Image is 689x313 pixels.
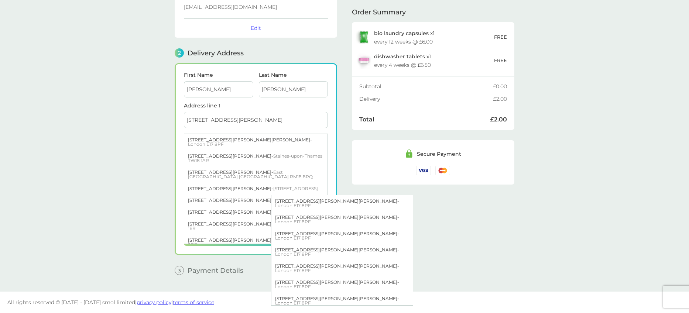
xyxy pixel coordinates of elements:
[188,237,316,247] span: Sittingbourne ME10 3DF
[275,300,311,306] span: London E17 8PF
[188,153,322,163] span: Staines-upon-Thames TW18 1AR
[188,267,243,274] span: Payment Details
[173,299,214,306] a: terms of service
[271,260,413,276] div: [STREET_ADDRESS][PERSON_NAME][PERSON_NAME] -
[137,299,171,306] a: privacy policy
[184,72,253,78] label: First Name
[184,166,328,183] div: [STREET_ADDRESS][PERSON_NAME] -
[435,166,450,175] img: /assets/icons/cards/mastercard.svg
[271,195,413,211] div: [STREET_ADDRESS][PERSON_NAME][PERSON_NAME] -
[374,30,429,37] span: bio laundry capsules
[175,266,184,275] span: 3
[493,84,507,89] div: £0.00
[188,169,313,179] span: East [GEOGRAPHIC_DATA] [GEOGRAPHIC_DATA] RM18 8PQ
[188,141,224,147] span: London E17 8PF
[374,54,431,59] p: x 1
[416,166,431,175] img: /assets/icons/cards/visa.svg
[374,53,425,60] span: dishwasher tablets
[184,183,328,195] div: [STREET_ADDRESS][PERSON_NAME] -
[275,284,311,289] span: London E17 8PF
[275,203,311,208] span: London E17 8PF
[374,39,433,44] div: every 12 weeks @ £6.00
[359,84,493,89] div: Subtotal
[490,117,507,123] div: £2.00
[188,50,244,56] span: Delivery Address
[271,244,413,260] div: [STREET_ADDRESS][PERSON_NAME][PERSON_NAME] -
[271,293,413,309] div: [STREET_ADDRESS][PERSON_NAME][PERSON_NAME] -
[275,251,311,257] span: London E17 8PF
[359,96,493,102] div: Delivery
[184,206,328,218] div: [STREET_ADDRESS][PERSON_NAME] -
[359,117,490,123] div: Total
[374,30,435,36] p: x 1
[184,103,328,108] label: Address line 1
[184,150,328,166] div: [STREET_ADDRESS][PERSON_NAME] -
[184,234,328,251] div: [STREET_ADDRESS][PERSON_NAME] -
[251,25,261,31] button: Edit
[184,4,277,10] span: [EMAIL_ADDRESS][DOMAIN_NAME]
[374,62,431,68] div: every 4 weeks @ £6.50
[271,228,413,244] div: [STREET_ADDRESS][PERSON_NAME][PERSON_NAME] -
[259,72,328,78] label: Last Name
[417,151,461,156] div: Secure Payment
[175,48,184,58] span: 2
[273,186,318,191] span: [STREET_ADDRESS]
[275,219,311,224] span: London E17 8PF
[494,33,507,41] p: FREE
[352,9,406,16] span: Order Summary
[493,96,507,102] div: £2.00
[494,56,507,64] p: FREE
[184,218,328,234] div: [STREET_ADDRESS][PERSON_NAME] -
[271,276,413,293] div: [STREET_ADDRESS][PERSON_NAME][PERSON_NAME] -
[188,221,323,231] span: Haywards Heath RH16 1ER
[184,195,328,206] div: [STREET_ADDRESS][PERSON_NAME] -
[184,134,328,150] div: [STREET_ADDRESS][PERSON_NAME][PERSON_NAME] -
[275,268,311,273] span: London E17 8PF
[271,211,413,228] div: [STREET_ADDRESS][PERSON_NAME][PERSON_NAME] -
[275,235,311,241] span: London E17 8PF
